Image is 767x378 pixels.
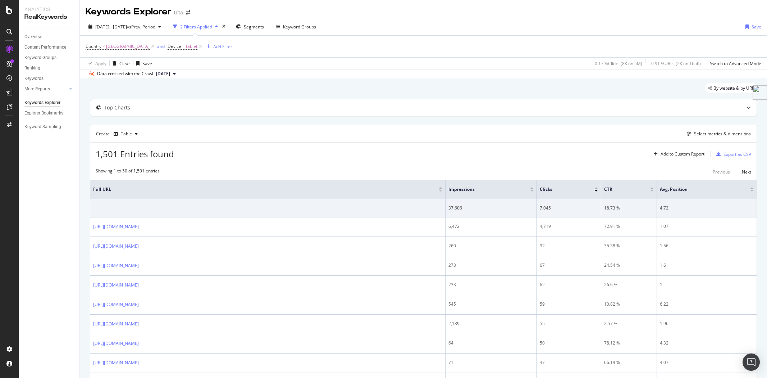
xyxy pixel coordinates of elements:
[24,6,74,13] div: Analytics
[93,262,139,269] a: [URL][DOMAIN_NAME]
[24,54,74,62] a: Keyword Groups
[604,301,654,307] div: 10.82 %
[742,168,751,176] button: Next
[204,42,232,51] button: Add Filter
[651,148,704,160] button: Add to Custom Report
[24,44,74,51] a: Content Performance
[540,262,598,269] div: 67
[595,60,642,67] div: 0.17 % Clicks ( 8K on 5M )
[153,69,179,78] button: [DATE]
[96,168,160,176] div: Showing 1 to 50 of 1,501 entries
[273,21,319,32] button: Keyword Groups
[448,340,534,346] div: 64
[604,205,654,211] div: 18.73 %
[448,205,534,211] div: 37,606
[661,152,704,156] div: Add to Custom Report
[24,64,40,72] div: Ranking
[705,83,757,93] div: legacy label
[24,33,74,41] a: Overview
[24,85,67,93] a: More Reports
[540,359,598,366] div: 47
[743,354,760,371] div: Open Intercom Messenger
[713,148,751,160] button: Export as CSV
[742,169,751,175] div: Next
[540,223,598,230] div: 4,719
[540,301,598,307] div: 59
[157,43,165,50] button: and
[106,41,150,51] span: [GEOGRAPHIC_DATA]
[604,320,654,327] div: 2.57 %
[186,41,197,51] span: tablet
[540,340,598,346] div: 50
[448,223,534,230] div: 6,472
[24,99,60,107] div: Keywords Explorer
[24,123,61,131] div: Keyword Sampling
[660,320,754,327] div: 1.96
[604,186,639,193] span: CTR
[119,60,130,67] div: Clear
[102,43,105,49] span: ≠
[540,205,598,211] div: 7,045
[93,301,139,308] a: [URL][DOMAIN_NAME]
[540,186,584,193] span: Clicks
[684,130,751,138] button: Select metrics & dimensions
[604,359,654,366] div: 66.19 %
[93,282,139,289] a: [URL][DOMAIN_NAME]
[448,359,534,366] div: 71
[448,282,534,288] div: 233
[86,6,171,18] div: Keywords Explorer
[86,43,101,49] span: Country
[710,60,761,67] div: Switch to Advanced Mode
[221,23,227,30] div: times
[540,282,598,288] div: 62
[93,223,139,230] a: [URL][DOMAIN_NAME]
[180,24,212,30] div: 2 Filters Applied
[604,243,654,249] div: 35.38 %
[168,43,181,49] span: Device
[448,243,534,249] div: 260
[660,301,754,307] div: 6.22
[660,262,754,269] div: 1.6
[24,123,74,131] a: Keyword Sampling
[95,24,127,30] span: [DATE] - [DATE]
[752,24,761,30] div: Save
[133,58,152,69] button: Save
[93,320,139,328] a: [URL][DOMAIN_NAME]
[86,58,106,69] button: Apply
[707,58,761,69] button: Switch to Advanced Mode
[157,43,165,49] div: and
[95,60,106,67] div: Apply
[604,223,654,230] div: 72.91 %
[142,60,152,67] div: Save
[213,44,232,50] div: Add Filter
[96,148,174,160] span: 1,501 Entries found
[24,64,74,72] a: Ranking
[660,243,754,249] div: 1.56
[24,75,74,82] a: Keywords
[104,104,130,111] div: Top Charts
[660,223,754,230] div: 1.07
[156,71,170,77] span: 2025 Aug. 27th
[244,24,264,30] span: Segments
[93,186,428,193] span: Full URL
[97,71,153,77] div: Data crossed with the Crawl
[24,99,74,107] a: Keywords Explorer
[713,86,754,90] span: By website & by URL
[448,262,534,269] div: 273
[540,320,598,327] div: 55
[233,21,267,32] button: Segments
[24,54,56,62] div: Keyword Groups
[182,43,185,49] span: =
[448,186,519,193] span: Impressions
[96,128,141,140] div: Create
[93,340,139,347] a: [URL][DOMAIN_NAME]
[186,10,190,15] div: arrow-right-arrow-left
[86,21,164,32] button: [DATE] - [DATE]vsPrev. Period
[753,85,767,100] img: side-widget.svg
[24,33,42,41] div: Overview
[110,58,130,69] button: Clear
[660,186,739,193] span: Avg. Position
[283,24,316,30] div: Keyword Groups
[448,320,534,327] div: 2,139
[604,282,654,288] div: 26.6 %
